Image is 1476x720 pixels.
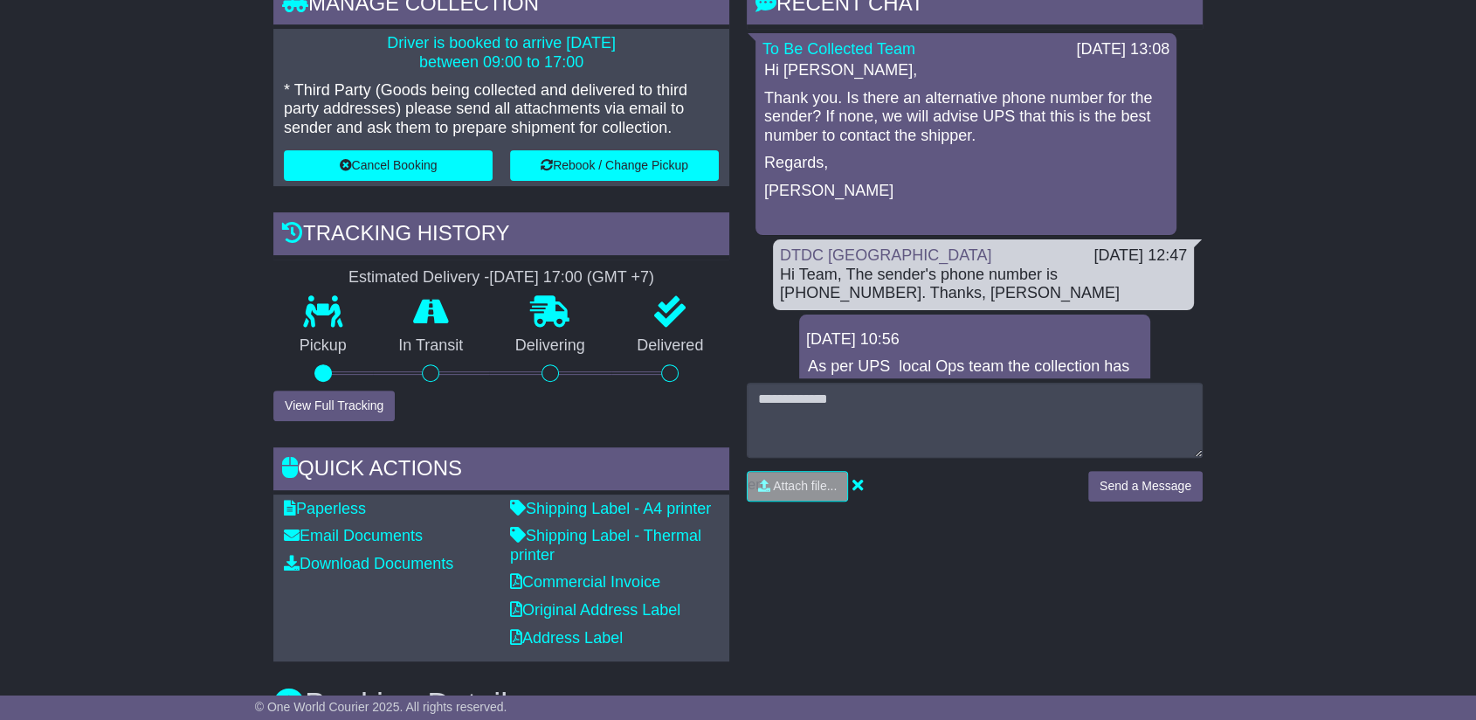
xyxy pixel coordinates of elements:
[373,336,490,356] p: In Transit
[510,601,680,619] a: Original Address Label
[273,336,373,356] p: Pickup
[1093,246,1187,266] div: [DATE] 12:47
[489,336,611,356] p: Delivering
[764,61,1168,80] p: Hi [PERSON_NAME],
[284,500,366,517] a: Paperless
[273,268,729,287] div: Estimated Delivery -
[764,154,1168,173] p: Regards,
[780,246,991,264] a: DTDC [GEOGRAPHIC_DATA]
[611,336,730,356] p: Delivered
[284,555,453,572] a: Download Documents
[510,527,701,564] a: Shipping Label - Thermal printer
[284,527,423,544] a: Email Documents
[510,573,660,591] a: Commercial Invoice
[255,700,507,714] span: © One World Courier 2025. All rights reserved.
[284,34,719,72] p: Driver is booked to arrive [DATE] between 09:00 to 17:00
[762,40,915,58] a: To Be Collected Team
[1076,40,1169,59] div: [DATE] 13:08
[1088,471,1203,502] button: Send a Message
[273,447,729,495] div: Quick Actions
[273,212,729,260] div: Tracking history
[808,357,1141,414] p: As per UPS local Ops team the collection has been passed to their coordinator to inform our agent...
[510,500,711,517] a: Shipping Label - A4 printer
[510,629,623,647] a: Address Label
[489,268,654,287] div: [DATE] 17:00 (GMT +7)
[806,330,1143,350] div: [DATE] 10:56
[764,89,1168,146] p: Thank you. Is there an alternative phone number for the sender? If none, we will advise UPS that ...
[764,182,1168,201] p: [PERSON_NAME]
[510,150,719,181] button: Rebook / Change Pickup
[780,266,1187,303] div: Hi Team, The sender's phone number is [PHONE_NUMBER]. Thanks, [PERSON_NAME]
[284,81,719,138] p: * Third Party (Goods being collected and delivered to third party addresses) please send all atta...
[284,150,493,181] button: Cancel Booking
[273,391,395,421] button: View Full Tracking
